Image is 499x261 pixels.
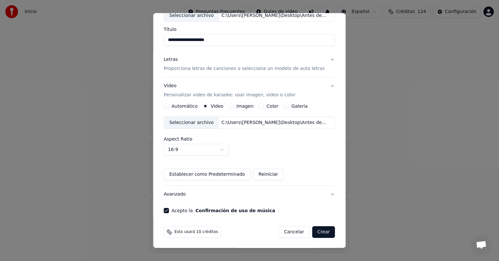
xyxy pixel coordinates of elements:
label: Título [164,27,335,32]
div: Letras [164,56,178,63]
div: Seleccionar archivo [164,10,219,21]
button: Cancelar [279,226,310,238]
button: VideoPersonalizar video de karaoke: usar imagen, video o color [164,77,335,103]
span: Esto usará 10 créditos [174,229,218,235]
label: Aspect Ratio [164,137,335,141]
label: Galería [291,104,308,108]
label: Imagen [237,104,254,108]
button: Crear [312,226,335,238]
label: Color [267,104,279,108]
label: Acepto la [172,208,275,213]
button: LetrasProporciona letras de canciones o selecciona un modelo de auto letras [164,51,335,77]
div: Seleccionar archivo [164,117,219,129]
div: C:\Users\[PERSON_NAME]\Desktop\Antes del Karaoke\Ven y toma Tú el poder.mkv [219,12,329,19]
button: Avanzado [164,186,335,203]
label: Video [211,104,224,108]
button: Acepto la [196,208,275,213]
p: Personalizar video de karaoke: usar imagen, video o color [164,92,295,98]
div: VideoPersonalizar video de karaoke: usar imagen, video o color [164,103,335,185]
label: Automático [172,104,198,108]
div: C:\Users\[PERSON_NAME]\Desktop\Antes del Karaoke\Ven y toma Tú el poder.mkv [219,119,329,126]
p: Proporciona letras de canciones o selecciona un modelo de auto letras [164,65,325,72]
button: Establecer como Predeterminado [164,169,250,180]
button: Reiniciar [253,169,284,180]
div: Video [164,83,295,98]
